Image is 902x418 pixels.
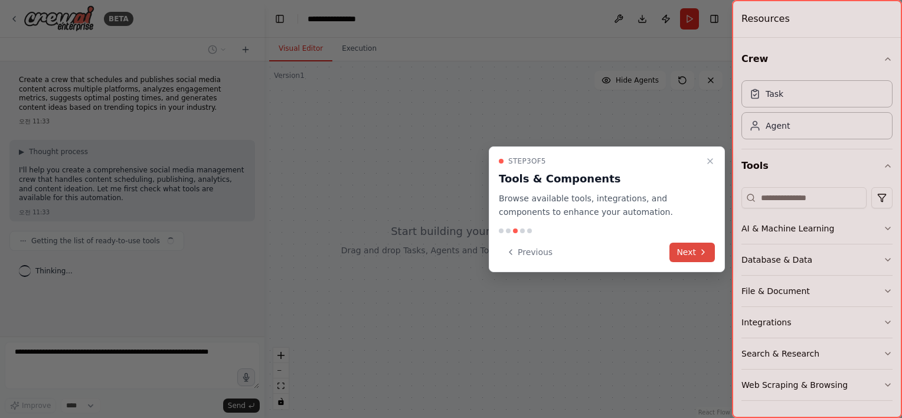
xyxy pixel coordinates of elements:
[272,11,288,27] button: Hide left sidebar
[499,192,701,219] p: Browse available tools, integrations, and components to enhance your automation.
[703,154,717,168] button: Close walkthrough
[508,156,546,166] span: Step 3 of 5
[669,243,715,262] button: Next
[499,171,701,187] h3: Tools & Components
[499,243,560,262] button: Previous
